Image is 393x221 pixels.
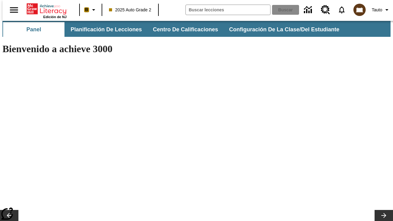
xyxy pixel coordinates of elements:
button: Centro de calificaciones [148,22,223,37]
span: Tauto [372,7,382,13]
button: Perfil/Configuración [369,4,393,15]
button: Planificación de lecciones [66,22,147,37]
button: Abrir el menú lateral [5,1,23,19]
img: avatar image [353,4,366,16]
input: Buscar campo [186,5,270,15]
a: Centro de información [300,2,317,18]
a: Centro de recursos, Se abrirá en una pestaña nueva. [317,2,334,18]
span: B [85,6,88,14]
div: Portada [27,2,67,19]
a: Notificaciones [334,2,350,18]
a: Portada [27,3,67,15]
button: Carrusel de lecciones, seguir [375,210,393,221]
button: Escoja un nuevo avatar [350,2,369,18]
button: Panel [3,22,64,37]
button: Configuración de la clase/del estudiante [224,22,344,37]
button: Boost El color de la clase es anaranjado claro. Cambiar el color de la clase. [82,4,100,15]
span: 2025 Auto Grade 2 [109,7,151,13]
div: Subbarra de navegación [2,22,345,37]
div: Subbarra de navegación [2,21,391,37]
h1: Bienvenido a achieve 3000 [2,43,268,55]
span: Edición de NJ [43,15,67,19]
